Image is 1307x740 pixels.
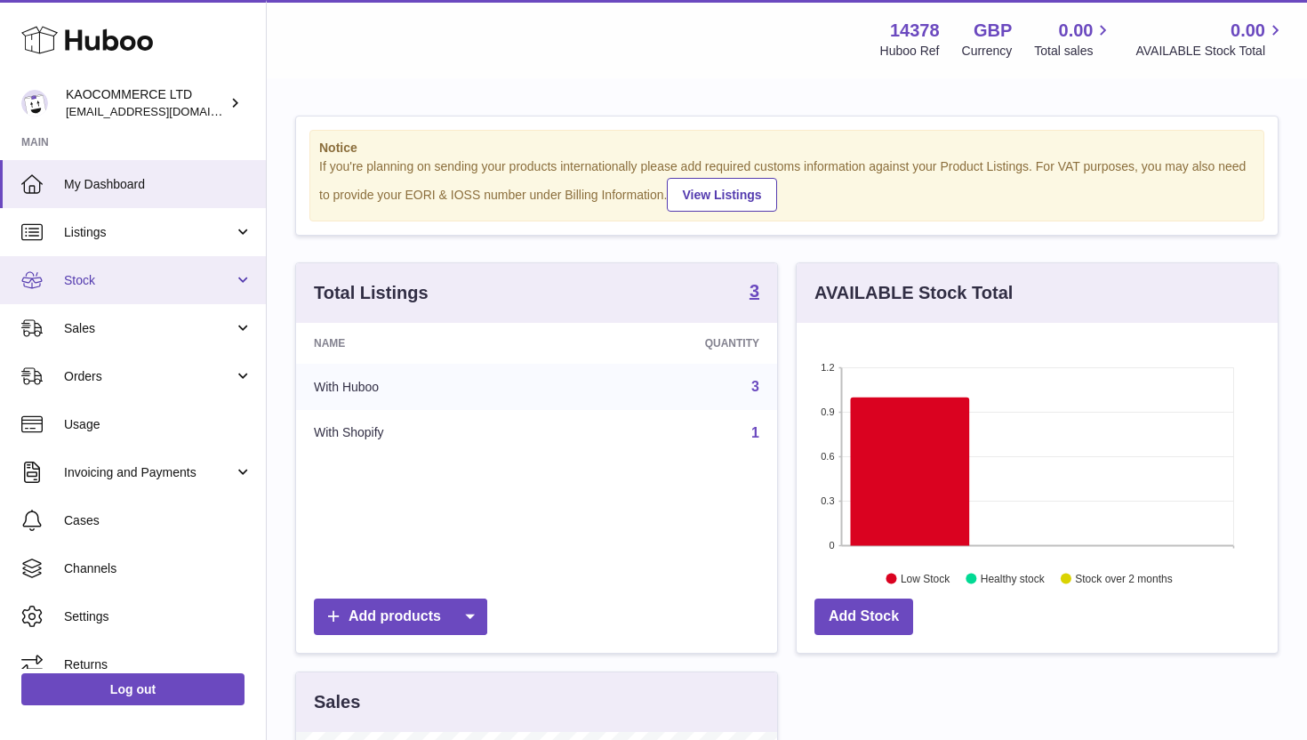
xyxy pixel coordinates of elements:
span: Returns [64,656,253,673]
a: 3 [750,282,759,303]
a: View Listings [667,178,776,212]
span: [EMAIL_ADDRESS][DOMAIN_NAME] [66,104,261,118]
th: Quantity [556,323,777,364]
strong: 3 [750,282,759,300]
strong: GBP [974,19,1012,43]
span: AVAILABLE Stock Total [1135,43,1286,60]
a: 3 [751,379,759,394]
text: 0.6 [821,451,834,462]
th: Name [296,323,556,364]
td: With Huboo [296,364,556,410]
strong: 14378 [890,19,940,43]
a: Add products [314,599,487,635]
a: 0.00 AVAILABLE Stock Total [1135,19,1286,60]
a: Add Stock [814,599,913,635]
h3: Total Listings [314,281,429,305]
text: 1.2 [821,362,834,373]
a: 1 [751,425,759,440]
a: Log out [21,673,245,705]
a: 0.00 Total sales [1034,19,1113,60]
td: With Shopify [296,410,556,456]
text: 0 [829,540,834,551]
text: Stock over 2 months [1075,572,1172,584]
text: Healthy stock [981,572,1046,584]
text: Low Stock [901,572,950,584]
h3: AVAILABLE Stock Total [814,281,1013,305]
h3: Sales [314,690,360,714]
text: 0.3 [821,495,834,506]
span: Usage [64,416,253,433]
span: Listings [64,224,234,241]
span: Sales [64,320,234,337]
span: Settings [64,608,253,625]
strong: Notice [319,140,1255,157]
div: KAOCOMMERCE LTD [66,86,226,120]
span: Channels [64,560,253,577]
span: Total sales [1034,43,1113,60]
span: 0.00 [1059,19,1094,43]
span: Orders [64,368,234,385]
div: Huboo Ref [880,43,940,60]
span: Invoicing and Payments [64,464,234,481]
img: hello@lunera.co.uk [21,90,48,117]
text: 0.9 [821,406,834,417]
div: If you're planning on sending your products internationally please add required customs informati... [319,158,1255,212]
span: Cases [64,512,253,529]
span: My Dashboard [64,176,253,193]
span: 0.00 [1231,19,1265,43]
span: Stock [64,272,234,289]
div: Currency [962,43,1013,60]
